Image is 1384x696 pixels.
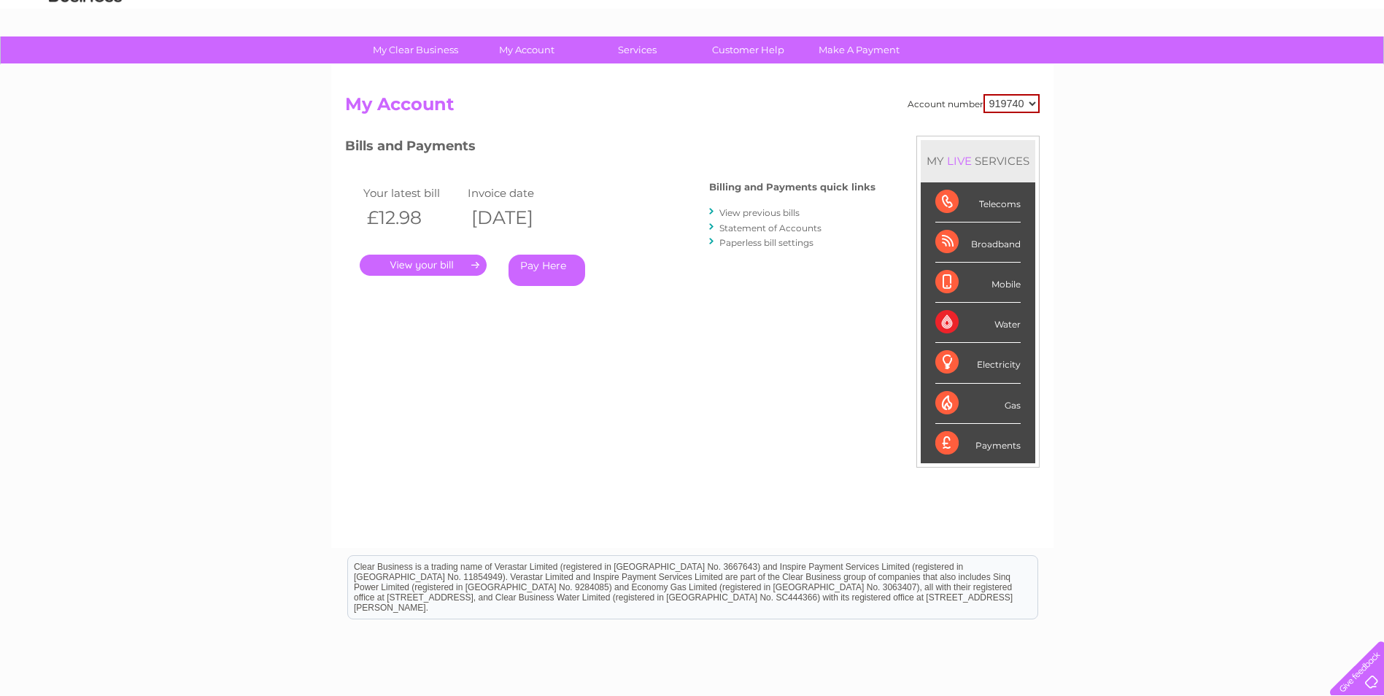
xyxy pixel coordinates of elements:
[709,182,875,193] h4: Billing and Payments quick links
[345,94,1040,122] h2: My Account
[935,424,1021,463] div: Payments
[1127,62,1155,73] a: Water
[1257,62,1278,73] a: Blog
[719,237,813,248] a: Paperless bill settings
[799,36,919,63] a: Make A Payment
[935,263,1021,303] div: Mobile
[360,255,487,276] a: .
[348,8,1037,71] div: Clear Business is a trading name of Verastar Limited (registered in [GEOGRAPHIC_DATA] No. 3667643...
[719,223,821,233] a: Statement of Accounts
[935,384,1021,424] div: Gas
[464,183,569,203] td: Invoice date
[719,207,800,218] a: View previous bills
[908,94,1040,113] div: Account number
[345,136,875,161] h3: Bills and Payments
[48,38,123,82] img: logo.png
[935,303,1021,343] div: Water
[466,36,587,63] a: My Account
[944,154,975,168] div: LIVE
[1164,62,1196,73] a: Energy
[1336,62,1370,73] a: Log out
[935,223,1021,263] div: Broadband
[464,203,569,233] th: [DATE]
[1205,62,1248,73] a: Telecoms
[509,255,585,286] a: Pay Here
[360,183,465,203] td: Your latest bill
[1287,62,1323,73] a: Contact
[355,36,476,63] a: My Clear Business
[360,203,465,233] th: £12.98
[921,140,1035,182] div: MY SERVICES
[935,343,1021,383] div: Electricity
[1109,7,1210,26] a: 0333 014 3131
[688,36,808,63] a: Customer Help
[577,36,697,63] a: Services
[935,182,1021,223] div: Telecoms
